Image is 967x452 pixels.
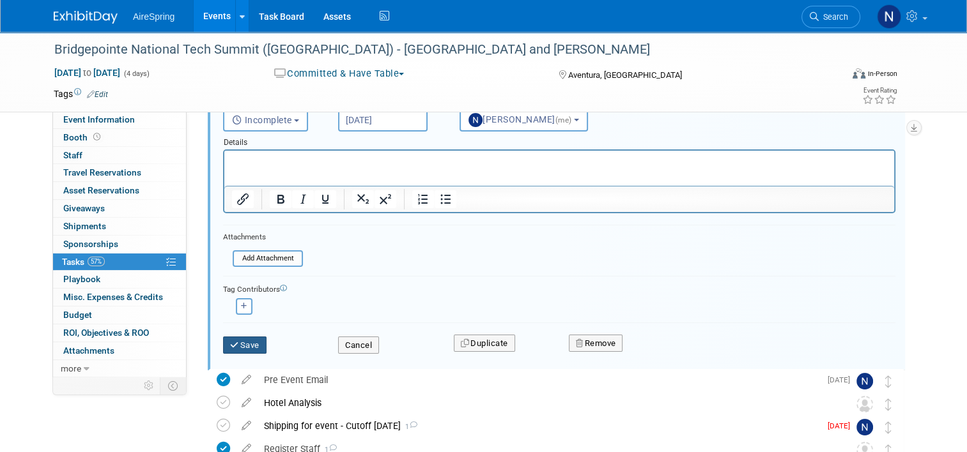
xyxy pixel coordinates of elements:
[555,116,572,124] span: (me)
[568,70,682,80] span: Aventura, [GEOGRAPHIC_DATA]
[856,373,873,389] img: Natalie Pyron
[468,114,574,124] span: [PERSON_NAME]
[53,289,186,306] a: Misc. Expenses & Credits
[862,87,897,94] div: Event Rating
[460,109,588,132] button: [PERSON_NAME](me)
[54,67,121,79] span: [DATE] [DATE]
[801,6,860,28] a: Search
[885,375,892,388] i: Move task
[235,397,258,409] a: edit
[63,345,114,356] span: Attachments
[63,185,139,195] span: Asset Reservations
[63,310,92,320] span: Budget
[856,419,873,435] img: Natalie Pyron
[87,90,108,99] a: Edit
[223,232,303,243] div: Attachments
[53,306,186,324] a: Budget
[232,115,292,125] span: Incomplete
[50,38,826,61] div: Bridgepointe National Tech Summit ([GEOGRAPHIC_DATA]) - [GEOGRAPHIC_DATA] and [PERSON_NAME]
[63,203,105,213] span: Giveaways
[885,398,892,411] i: Move task
[828,421,856,430] span: [DATE]
[54,87,108,100] td: Tags
[63,167,141,177] span: Travel Reservations
[91,132,103,142] span: Booth not reserved yet
[223,132,895,149] div: Details
[61,363,81,373] span: more
[53,342,186,359] a: Attachments
[53,182,186,199] a: Asset Reservations
[867,69,897,79] div: In-Person
[270,67,410,80] button: Committed & Have Table
[63,328,149,338] span: ROI, Objectives & ROO
[338,336,379,354] button: Cancel
[773,66,897,86] div: Event Format
[63,239,118,249] span: Sponsorships
[138,377,160,394] td: Personalize Event Tab Strip
[53,129,186,146] a: Booth
[292,190,314,208] button: Italic
[160,377,187,394] td: Toggle Event Tabs
[88,257,105,266] span: 57%
[53,147,186,164] a: Staff
[63,274,100,284] span: Playbook
[123,70,150,78] span: (4 days)
[856,396,873,412] img: Unassigned
[54,11,118,24] img: ExhibitDay
[401,423,417,431] span: 1
[53,164,186,181] a: Travel Reservations
[454,335,515,352] button: Duplicate
[53,253,186,271] a: Tasks57%
[224,151,894,186] iframe: Rich Text Area
[63,114,135,124] span: Event Information
[223,109,308,132] button: Incomplete
[885,421,892,433] i: Move task
[62,257,105,267] span: Tasks
[53,111,186,128] a: Event Information
[63,221,106,231] span: Shipments
[270,190,291,208] button: Bold
[819,12,848,22] span: Search
[338,109,428,132] input: Due Date
[53,236,186,253] a: Sponsorships
[63,132,103,142] span: Booth
[63,292,163,302] span: Misc. Expenses & Credits
[53,218,186,235] a: Shipments
[133,11,174,22] span: AireSpring
[223,336,267,354] button: Save
[53,324,186,342] a: ROI, Objectives & ROO
[53,271,186,288] a: Playbook
[352,190,374,208] button: Subscript
[435,190,456,208] button: Bullet list
[412,190,434,208] button: Numbered list
[232,190,254,208] button: Insert/edit link
[223,282,895,295] div: Tag Contributors
[258,392,831,414] div: Hotel Analysis
[235,420,258,432] a: edit
[235,374,258,386] a: edit
[258,369,820,391] div: Pre Event Email
[375,190,396,208] button: Superscript
[53,200,186,217] a: Giveaways
[258,415,820,437] div: Shipping for event - Cutoff [DATE]
[828,375,856,384] span: [DATE]
[81,68,93,78] span: to
[877,4,901,29] img: Natalie Pyron
[314,190,336,208] button: Underline
[853,68,865,79] img: Format-Inperson.png
[569,335,623,352] button: Remove
[63,150,82,160] span: Staff
[53,360,186,377] a: more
